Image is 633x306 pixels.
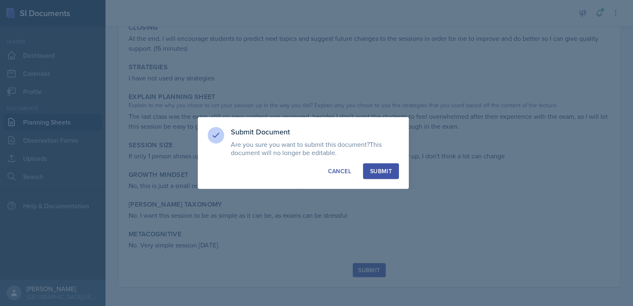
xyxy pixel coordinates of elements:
button: Cancel [321,163,358,179]
p: Are you sure you want to submit this document? [231,140,399,157]
h3: Submit Document [231,127,399,137]
span: This document will no longer be editable. [231,140,382,157]
div: Cancel [328,167,351,175]
div: Submit [370,167,392,175]
button: Submit [363,163,399,179]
